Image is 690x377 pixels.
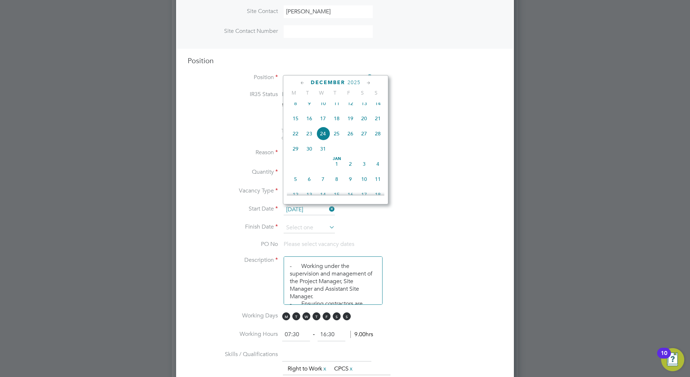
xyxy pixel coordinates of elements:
span: 23 [302,127,316,140]
label: Working Days [188,312,278,320]
span: 15 [330,188,344,201]
span: 27 [357,127,371,140]
span: 12 [344,96,357,110]
span: 19 [344,112,357,125]
span: 20 [357,112,371,125]
span: T [328,90,342,96]
span: T [301,90,314,96]
label: Position [188,74,278,81]
span: S [369,90,383,96]
span: 21 [371,112,385,125]
span: The status determination for this position can be updated after creating the vacancy [281,127,379,140]
span: Inside IR35 [282,91,311,97]
span: 4 [371,157,385,171]
span: F [342,90,355,96]
div: 10 [661,353,667,363]
input: Select one [284,222,335,233]
span: 22 [289,127,302,140]
span: 26 [344,127,357,140]
span: 1 [330,157,344,171]
label: Skills / Qualifications [188,351,278,358]
li: CPCS [331,364,357,374]
span: 9 [344,172,357,186]
span: 13 [357,96,371,110]
span: 28 [371,127,385,140]
span: 29 [289,142,302,156]
span: 10 [316,96,330,110]
label: IR35 Status [188,91,278,98]
label: Vacancy Type [188,187,278,195]
span: S [333,312,341,320]
label: Start Date [188,205,278,213]
span: 8 [289,96,302,110]
span: 11 [371,172,385,186]
input: Search for... [284,73,373,83]
span: 17 [316,112,330,125]
span: 18 [330,112,344,125]
span: 16 [344,188,357,201]
input: 17:00 [318,328,345,341]
span: 25 [330,127,344,140]
span: 30 [302,142,316,156]
span: 17 [357,188,371,201]
input: 08:00 [282,328,310,341]
label: Quantity [188,168,278,176]
label: Finish Date [188,223,278,231]
span: 13 [302,188,316,201]
strong: Status Determination Statement [282,102,348,107]
span: 9 [302,96,316,110]
span: 31 [316,142,330,156]
span: F [323,312,331,320]
span: 7 [316,172,330,186]
span: 2 [344,157,357,171]
span: W [302,312,310,320]
span: Please select vacancy dates [284,240,354,248]
span: ‐ [311,331,316,338]
li: Right to Work [285,364,330,374]
span: Jan [330,157,344,161]
span: 5 [289,172,302,186]
span: 12 [289,188,302,201]
span: M [287,90,301,96]
a: x [349,364,354,373]
span: 9.00hrs [350,331,373,338]
label: Reason [188,149,278,156]
span: T [313,312,320,320]
label: PO No [188,240,278,248]
span: 2025 [348,79,361,86]
span: 8 [330,172,344,186]
span: W [314,90,328,96]
span: 15 [289,112,302,125]
span: 14 [316,188,330,201]
span: S [355,90,369,96]
span: December [311,79,345,86]
input: Select one [284,204,335,215]
a: x [322,364,327,373]
label: Description [188,256,278,264]
span: T [292,312,300,320]
h3: Position [188,56,502,65]
span: 11 [330,96,344,110]
label: Site Contact Number [188,27,278,35]
span: 16 [302,112,316,125]
button: Open Resource Center, 10 new notifications [661,348,684,371]
span: 10 [357,172,371,186]
span: 6 [302,172,316,186]
span: M [282,312,290,320]
span: 14 [371,96,385,110]
span: 18 [371,188,385,201]
label: Working Hours [188,330,278,338]
span: 3 [357,157,371,171]
span: 24 [316,127,330,140]
span: S [343,312,351,320]
label: Site Contact [188,8,278,15]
